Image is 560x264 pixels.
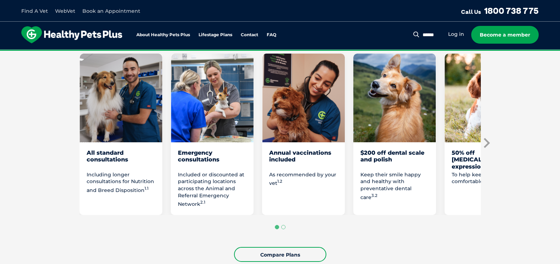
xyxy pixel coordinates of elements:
ul: Select a slide to show [80,224,481,230]
img: hpp-logo [21,26,122,43]
li: 4 of 8 [353,54,436,215]
sup: 1.2 [277,179,282,184]
sup: 3.2 [371,193,377,198]
div: 50% off [MEDICAL_DATA] expression [452,149,520,170]
div: Annual vaccinations included [269,149,338,170]
li: 2 of 8 [171,54,254,215]
a: Book an Appointment [82,8,140,14]
a: Find A Vet [21,8,48,14]
a: Compare Plans [234,247,326,262]
p: As recommended by your vet [269,171,338,187]
a: Call Us1800 738 775 [461,5,539,16]
p: Including longer consultations for Nutrition and Breed Disposition [87,171,155,194]
span: Proactive, preventative wellness program designed to keep your pet healthier and happier for longer [147,50,413,56]
p: Keep their smile happy and healthy with preventative dental care [360,171,429,201]
button: Go to page 1 [275,225,279,229]
a: About Healthy Pets Plus [136,33,190,37]
li: 1 of 8 [80,54,162,215]
div: All standard consultations [87,149,155,170]
p: Included or discounted at participating locations across the Animal and Referral Emergency Network [178,171,246,208]
p: To help keep your dog comfortable [452,171,520,185]
button: Go to page 2 [281,225,286,229]
a: FAQ [267,33,276,37]
li: 3 of 8 [262,54,345,215]
a: WebVet [55,8,75,14]
span: Call Us [461,8,481,15]
div: Emergency consultations [178,149,246,170]
a: Become a member [471,26,539,44]
sup: 1.1 [145,186,148,191]
button: Search [412,31,421,38]
a: Log in [448,31,464,38]
button: Next slide [481,138,491,148]
a: Contact [241,33,258,37]
li: 5 of 8 [445,54,527,215]
sup: 2.1 [200,200,205,205]
div: $200 off dental scale and polish [360,149,429,170]
a: Lifestage Plans [199,33,232,37]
